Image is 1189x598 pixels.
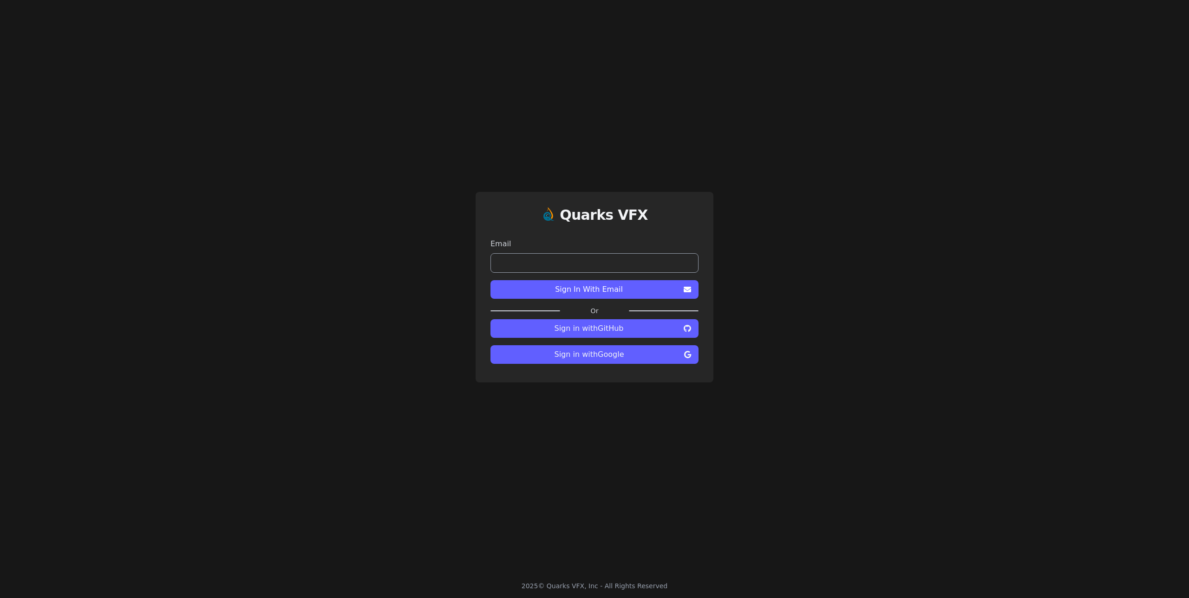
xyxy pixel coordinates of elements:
[498,349,680,360] span: Sign in with Google
[490,280,699,299] button: Sign In With Email
[498,284,680,295] span: Sign In With Email
[490,319,699,338] button: Sign in withGitHub
[498,323,680,334] span: Sign in with GitHub
[560,207,648,231] a: Quarks VFX
[490,238,699,250] label: Email
[560,306,629,315] label: Or
[560,207,648,223] h1: Quarks VFX
[522,581,668,591] div: 2025 © Quarks VFX, Inc - All Rights Reserved
[490,345,699,364] button: Sign in withGoogle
